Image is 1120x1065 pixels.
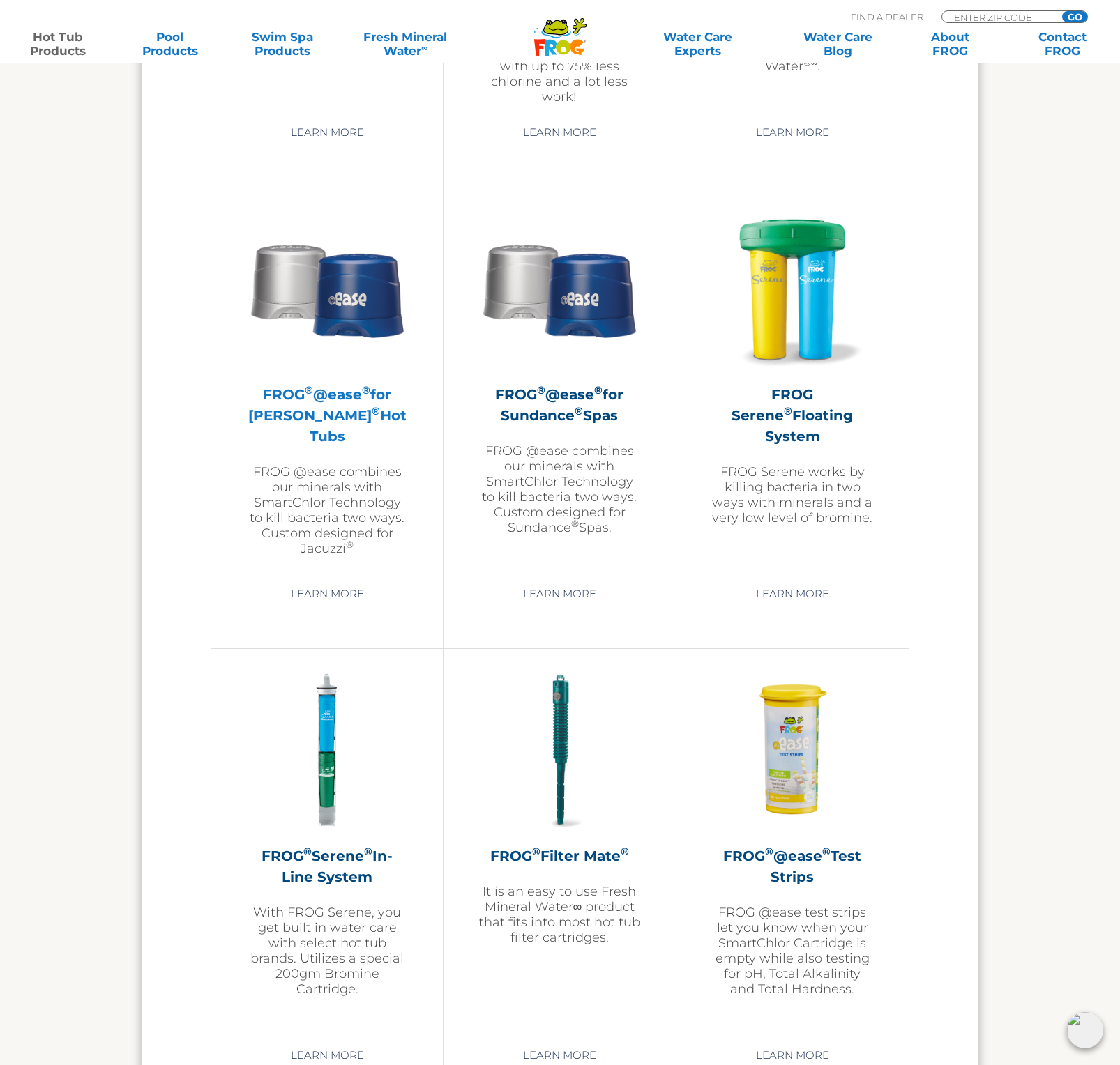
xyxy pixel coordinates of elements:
[275,581,380,606] a: Learn More
[478,845,640,866] h2: FROG Filter Mate
[14,30,101,58] a: Hot TubProducts
[811,56,818,68] sup: ∞
[594,383,603,397] sup: ®
[1067,1012,1103,1048] img: openIcon
[351,30,460,58] a: Fresh MineralWater∞
[621,845,629,858] sup: ®
[575,404,583,417] sup: ®
[246,208,408,370] img: Sundance-cartridges-2-300x300.png
[507,120,612,145] a: Learn More
[239,30,326,58] a: Swim SpaProducts
[478,208,640,571] a: FROG®@ease®for Sundance®SpasFROG @ease combines our minerals with SmartChlor Technology to kill b...
[246,670,408,832] img: serene-inline-300x300.png
[803,56,811,68] sup: ®
[478,443,640,535] p: FROG @ease combines our minerals with SmartChlor Technology to kill bacteria two ways. Custom des...
[346,539,354,550] sup: ®
[507,581,612,606] a: Learn More
[246,905,408,997] p: With FROG Serene, you get built in water care with select hot tub brands. Utilizes a special 200g...
[711,208,874,571] a: FROG Serene®Floating SystemFROG Serene works by killing bacteria in two ways with minerals and a ...
[362,383,370,397] sup: ®
[571,518,579,529] sup: ®
[364,845,372,858] sup: ®
[126,30,213,58] a: PoolProducts
[246,670,408,1032] a: FROG®Serene®In-Line SystemWith FROG Serene, you get built in water care with select hot tub brand...
[907,30,994,58] a: AboutFROG
[851,10,923,23] p: Find A Dealer
[478,884,640,945] p: It is an easy to use Fresh Mineral Water∞ product that fits into most hot tub filter cartridges.
[246,208,408,571] a: FROG®@ease®for [PERSON_NAME]®Hot TubsFROG @ease combines our minerals with SmartChlor Technology ...
[822,845,831,858] sup: ®
[740,120,845,145] a: Learn More
[246,384,408,447] h2: FROG @ease for [PERSON_NAME] Hot Tubs
[421,43,427,53] sup: ∞
[711,208,873,370] img: hot-tub-product-serene-floater-300x300.png
[711,905,874,997] p: FROG @ease test strips let you know when your SmartChlor Cartridge is empty while also testing fo...
[953,11,1047,23] input: Zip Code Form
[478,208,640,370] img: Sundance-cartridges-2-300x300.png
[794,30,881,58] a: Water CareBlog
[537,383,545,397] sup: ®
[740,581,845,606] a: Learn More
[303,845,312,858] sup: ®
[478,384,640,426] h2: FROG @ease for Sundance Spas
[711,670,874,1032] a: FROG®@ease®Test StripsFROG @ease test strips let you know when your SmartChlor Cartridge is empty...
[478,670,640,832] img: hot-tub-product-filter-frog-300x300.png
[246,464,408,556] p: FROG @ease combines our minerals with SmartChlor Technology to kill bacteria two ways. Custom des...
[711,464,874,526] p: FROG Serene works by killing bacteria in two ways with minerals and a very low level of bromine.
[627,30,769,58] a: Water CareExperts
[1062,11,1087,22] input: GO
[711,670,873,832] img: FROG-@ease-TS-Bottle-300x300.png
[711,384,874,447] h2: FROG Serene Floating System
[478,670,640,1032] a: FROG®Filter Mate®It is an easy to use Fresh Mineral Water∞ product that fits into most hot tub fi...
[765,845,773,858] sup: ®
[532,845,540,858] sup: ®
[246,845,408,887] h2: FROG Serene In-Line System
[275,120,380,145] a: Learn More
[1019,30,1106,58] a: ContactFROG
[305,383,313,397] sup: ®
[784,404,792,417] sup: ®
[372,404,380,417] sup: ®
[711,845,874,887] h2: FROG @ease Test Strips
